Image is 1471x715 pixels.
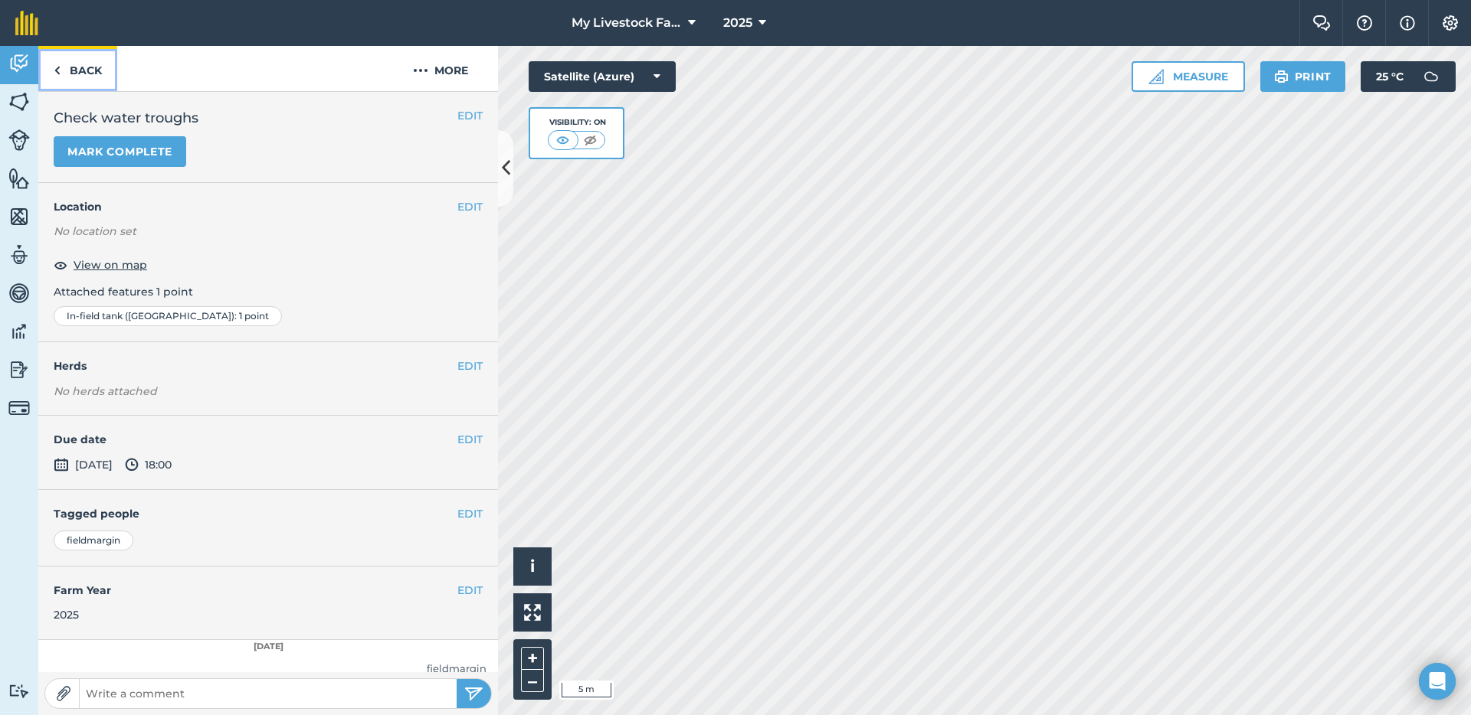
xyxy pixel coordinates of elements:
[38,640,498,654] div: [DATE]
[54,606,483,623] div: 2025
[54,383,498,400] em: No herds attached
[457,107,483,124] button: EDIT
[15,11,38,35] img: fieldmargin Logo
[1441,15,1460,31] img: A cog icon
[8,243,30,266] img: svg+xml;base64,PD94bWwgdmVyc2lvbj0iMS4wIiBlbmNvZGluZz0idXRmLTgiPz4KPCEtLSBHZW5lcmF0b3I6IEFkb2JlIE...
[572,14,682,32] span: My Livestock Farm
[54,582,483,599] h4: Farm Year
[457,357,483,374] button: EDIT
[1148,69,1164,84] img: Ruler icon
[1260,61,1346,92] button: Print
[74,256,147,273] span: View on map
[530,557,535,576] span: i
[464,684,483,703] img: svg+xml;base64,PHN2ZyB4bWxucz0iaHR0cDovL3d3dy53My5vcmcvMjAwMC9zdmciIHdpZHRoPSIyNSIgaGVpZ2h0PSIyNC...
[54,256,67,274] img: svg+xml;base64,PHN2ZyB4bWxucz0iaHR0cDovL3d3dy53My5vcmcvMjAwMC9zdmciIHdpZHRoPSIxOCIgaGVpZ2h0PSIyNC...
[521,647,544,670] button: +
[8,282,30,305] img: svg+xml;base64,PD94bWwgdmVyc2lvbj0iMS4wIiBlbmNvZGluZz0idXRmLTgiPz4KPCEtLSBHZW5lcmF0b3I6IEFkb2JlIE...
[1312,15,1331,31] img: Two speech bubbles overlapping with the left bubble in the forefront
[54,455,69,474] img: svg+xml;base64,PD94bWwgdmVyc2lvbj0iMS4wIiBlbmNvZGluZz0idXRmLTgiPz4KPCEtLSBHZW5lcmF0b3I6IEFkb2JlIE...
[125,455,172,474] span: 18:00
[54,531,133,550] div: fieldmargin
[8,684,30,698] img: svg+xml;base64,PD94bWwgdmVyc2lvbj0iMS4wIiBlbmNvZGluZz0idXRmLTgiPz4KPCEtLSBHZW5lcmF0b3I6IEFkb2JlIE...
[529,61,676,92] button: Satellite (Azure)
[1132,61,1245,92] button: Measure
[1376,61,1404,92] span: 25 ° C
[80,683,457,704] input: Write a comment
[413,61,428,80] img: svg+xml;base64,PHN2ZyB4bWxucz0iaHR0cDovL3d3dy53My5vcmcvMjAwMC9zdmciIHdpZHRoPSIyMCIgaGVpZ2h0PSIyNC...
[8,167,30,190] img: svg+xml;base64,PHN2ZyB4bWxucz0iaHR0cDovL3d3dy53My5vcmcvMjAwMC9zdmciIHdpZHRoPSI1NiIgaGVpZ2h0PSI2MC...
[8,52,30,75] img: svg+xml;base64,PD94bWwgdmVyc2lvbj0iMS4wIiBlbmNvZGluZz0idXRmLTgiPz4KPCEtLSBHZW5lcmF0b3I6IEFkb2JlIE...
[54,136,186,167] button: Mark complete
[54,306,282,326] div: 1 point
[54,224,136,238] em: No location set
[457,505,483,522] button: EDIT
[1400,14,1415,32] img: svg+xml;base64,PHN2ZyB4bWxucz0iaHR0cDovL3d3dy53My5vcmcvMjAwMC9zdmciIHdpZHRoPSIxNyIgaGVpZ2h0PSIxNy...
[67,310,237,322] span: In-field tank ([GEOGRAPHIC_DATA]) :
[1274,67,1289,86] img: svg+xml;base64,PHN2ZyB4bWxucz0iaHR0cDovL3d3dy53My5vcmcvMjAwMC9zdmciIHdpZHRoPSIxOSIgaGVpZ2h0PSIyNC...
[513,547,552,586] button: i
[457,198,483,215] button: EDIT
[457,582,483,599] button: EDIT
[8,358,30,381] img: svg+xml;base64,PD94bWwgdmVyc2lvbj0iMS4wIiBlbmNvZGluZz0idXRmLTgiPz4KPCEtLSBHZW5lcmF0b3I6IEFkb2JlIE...
[54,198,483,215] h4: Location
[8,205,30,228] img: svg+xml;base64,PHN2ZyB4bWxucz0iaHR0cDovL3d3dy53My5vcmcvMjAwMC9zdmciIHdpZHRoPSI1NiIgaGVpZ2h0PSI2MC...
[125,455,139,474] img: svg+xml;base64,PD94bWwgdmVyc2lvbj0iMS4wIiBlbmNvZGluZz0idXRmLTgiPz4KPCEtLSBHZW5lcmF0b3I6IEFkb2JlIE...
[50,661,487,677] div: fieldmargin
[1361,61,1456,92] button: 25 °C
[723,14,752,32] span: 2025
[8,320,30,343] img: svg+xml;base64,PD94bWwgdmVyc2lvbj0iMS4wIiBlbmNvZGluZz0idXRmLTgiPz4KPCEtLSBHZW5lcmF0b3I6IEFkb2JlIE...
[1416,61,1446,92] img: svg+xml;base64,PD94bWwgdmVyc2lvbj0iMS4wIiBlbmNvZGluZz0idXRmLTgiPz4KPCEtLSBHZW5lcmF0b3I6IEFkb2JlIE...
[54,256,147,274] button: View on map
[524,604,541,621] img: Four arrows, one pointing top left, one top right, one bottom right and the last bottom left
[8,129,30,151] img: svg+xml;base64,PD94bWwgdmVyc2lvbj0iMS4wIiBlbmNvZGluZz0idXRmLTgiPz4KPCEtLSBHZW5lcmF0b3I6IEFkb2JlIE...
[383,46,498,91] button: More
[553,132,572,148] img: svg+xml;base64,PHN2ZyB4bWxucz0iaHR0cDovL3d3dy53My5vcmcvMjAwMC9zdmciIHdpZHRoPSI1MCIgaGVpZ2h0PSI0MC...
[1355,15,1374,31] img: A question mark icon
[54,505,483,522] h4: Tagged people
[548,116,606,129] div: Visibility: On
[1419,663,1456,700] div: Open Intercom Messenger
[54,455,113,474] span: [DATE]
[54,283,483,300] p: Attached features 1 point
[54,107,483,129] h2: Check water troughs
[38,46,117,91] a: Back
[54,431,483,448] h4: Due date
[54,61,61,80] img: svg+xml;base64,PHN2ZyB4bWxucz0iaHR0cDovL3d3dy53My5vcmcvMjAwMC9zdmciIHdpZHRoPSI5IiBoZWlnaHQ9IjI0Ii...
[8,397,30,419] img: svg+xml;base64,PD94bWwgdmVyc2lvbj0iMS4wIiBlbmNvZGluZz0idXRmLTgiPz4KPCEtLSBHZW5lcmF0b3I6IEFkb2JlIE...
[581,132,600,148] img: svg+xml;base64,PHN2ZyB4bWxucz0iaHR0cDovL3d3dy53My5vcmcvMjAwMC9zdmciIHdpZHRoPSI1MCIgaGVpZ2h0PSI0MC...
[457,431,483,448] button: EDIT
[56,686,71,701] img: Paperclip icon
[8,90,30,113] img: svg+xml;base64,PHN2ZyB4bWxucz0iaHR0cDovL3d3dy53My5vcmcvMjAwMC9zdmciIHdpZHRoPSI1NiIgaGVpZ2h0PSI2MC...
[521,670,544,692] button: –
[54,357,498,374] h4: Herds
